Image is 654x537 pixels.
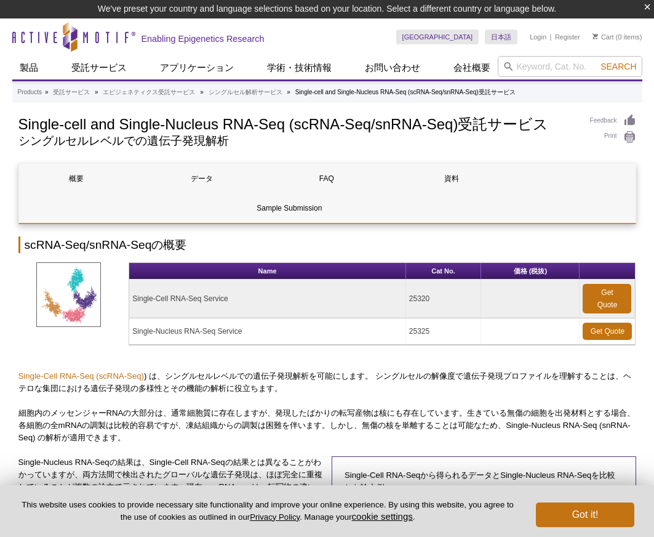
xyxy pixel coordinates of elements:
[144,164,260,193] a: データ
[36,262,101,327] img: scRNA-Seq Service
[592,33,598,39] img: Your Cart
[592,30,642,44] li: (0 items)
[95,89,98,95] li: »
[129,263,406,280] th: Name
[18,114,578,132] h1: Single-cell and Single-Nucleus RNA-Seq (scRNA-Seq/snRNA-Seq)受託サービス
[592,33,614,41] a: Cart
[485,30,517,44] a: 日本語
[64,56,134,79] a: 受託サービス
[19,193,560,223] a: Sample Submission
[20,499,516,523] p: This website uses cookies to provide necessary site functionality and improve your online experie...
[250,512,300,522] a: Privacy Policy
[19,164,135,193] a: 概要
[550,30,552,44] li: |
[394,164,509,193] a: 資料
[269,164,385,193] a: FAQ
[446,56,498,79] a: 会社概要
[18,236,636,253] h2: scRNA-Seq/snRNA-Seqの概要
[18,371,144,381] a: Single-Cell RNA-Seq (scRNA-Seq)
[530,33,546,41] a: Login
[406,318,481,345] td: 25325
[555,33,580,41] a: Register
[18,407,636,444] p: 細胞内のメッセンジャーRNAの大部分は、通常細胞質に存在しますが、発現したばかりの転写産物は核にも存在しています。生きている無傷の細胞を出発材料とする場合、各細胞の全mRNAの調製は比較的容易で...
[295,89,516,95] li: Single-cell and Single-Nucleus RNA-Seq (scRNA-Seq/snRNA-Seq)受託サービス
[129,318,406,345] td: Single-Nucleus RNA-Seq Service
[597,61,640,72] button: Search
[406,280,481,318] td: 25320
[287,89,290,95] li: »
[18,370,636,395] p: ) は、シングルセルレベルでの遺伝子発現解析を可能にします。 シングルセルの解像度で遺伝子発現プロファイルを理解することは、ヘテロな集団における遺伝子発現の多様性とその機能の解析に役立ちます。
[200,89,204,95] li: »
[12,56,46,79] a: 製品
[260,56,339,79] a: 学術・技術情報
[103,87,195,98] a: エピジェネティクス受託サービス
[18,87,42,98] a: Products
[600,62,636,71] span: Search
[209,87,282,98] a: シングルセル解析サービス
[345,469,623,494] p: Single-Cell RNA-Seqから得られるデータとSingle-Nucleus RNA-Seqを比較した論文例：
[396,30,479,44] a: [GEOGRAPHIC_DATA]
[590,131,636,144] a: Print
[498,56,642,77] input: Keyword, Cat. No.
[357,56,428,79] a: お問い合わせ
[352,511,413,522] button: cookie settings
[153,56,241,79] a: アプリケーション
[536,503,634,527] button: Got it!
[129,280,406,318] td: Single-Cell RNA-Seq Service
[406,263,481,280] th: Cat No.
[18,456,323,506] p: Single-Nucleus RNA-Seqの結果は、Single-Cell RNA-Seqの結果とは異なることがわかっていますが、両方法間で検出されたグローバルな遺伝子発現は、ほぼ完全に重複し...
[142,33,265,44] h2: Enabling Epigenetics Research
[45,89,49,95] li: »
[481,263,580,280] th: 価格 (税抜)
[590,114,636,127] a: Feedback
[53,87,90,98] a: 受託サービス
[18,135,578,147] h2: シングルセルレベルでの遺伝子発現解析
